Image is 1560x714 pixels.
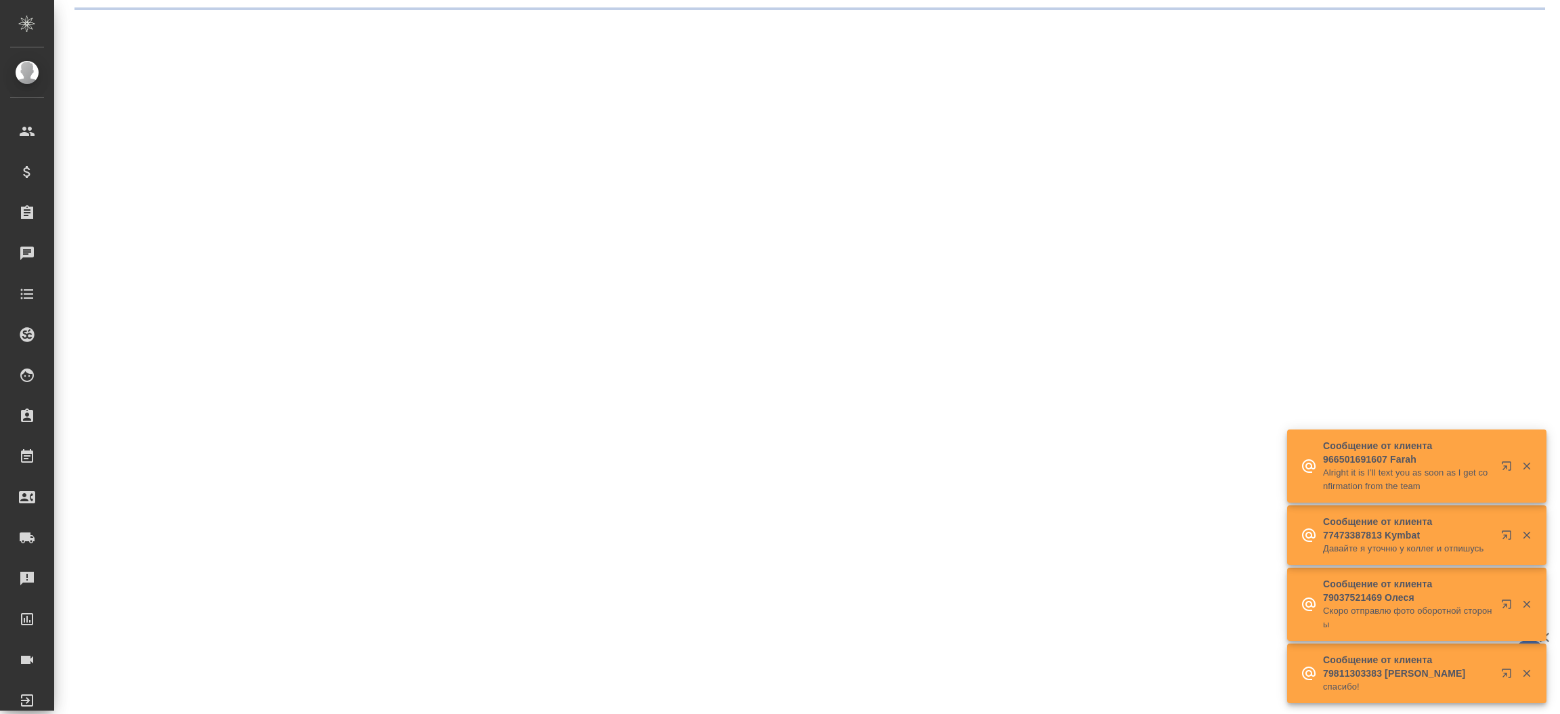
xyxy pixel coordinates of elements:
p: Давайте я уточню у коллег и отпишусь [1323,542,1492,555]
button: Открыть в новой вкладке [1493,522,1525,554]
p: Alright it is I’ll text you as soon as I get confirmation from the team [1323,466,1492,493]
button: Открыть в новой вкладке [1493,660,1525,692]
button: Закрыть [1513,529,1540,541]
p: Сообщение от клиента 966501691607 Farah [1323,439,1492,466]
button: Закрыть [1513,667,1540,679]
p: Сообщение от клиента 79037521469 Олеся [1323,577,1492,604]
button: Открыть в новой вкладке [1493,591,1525,623]
button: Закрыть [1513,460,1540,472]
button: Закрыть [1513,598,1540,610]
p: Сообщение от клиента 77473387813 Kymbat [1323,515,1492,542]
p: Сообщение от клиента 79811303383 [PERSON_NAME] [1323,653,1492,680]
p: спасибо! [1323,680,1492,694]
p: Скоро отправлю фото оборотной стороны [1323,604,1492,631]
button: Открыть в новой вкладке [1493,453,1525,485]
